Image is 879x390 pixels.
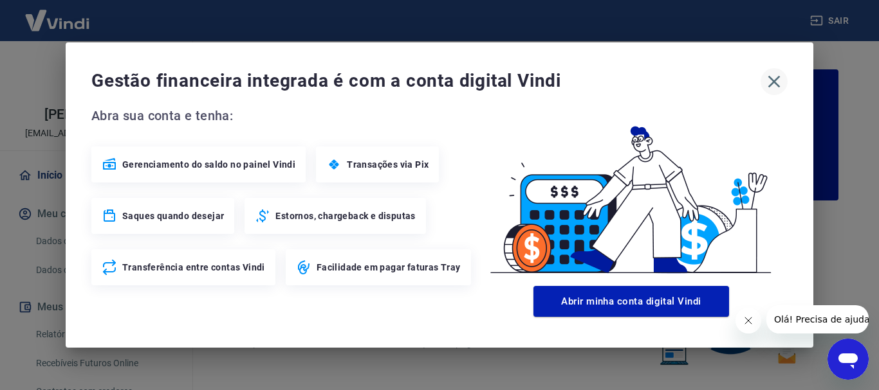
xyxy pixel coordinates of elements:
[533,286,729,317] button: Abrir minha conta digital Vindi
[475,105,788,281] img: Good Billing
[91,68,761,94] span: Gestão financeira integrada é com a conta digital Vindi
[347,158,429,171] span: Transações via Pix
[275,209,415,222] span: Estornos, chargeback e disputas
[122,261,265,274] span: Transferência entre contas Vindi
[736,308,761,333] iframe: Fechar mensagem
[828,339,869,380] iframe: Botão para abrir a janela de mensagens
[8,9,108,19] span: Olá! Precisa de ajuda?
[91,105,475,126] span: Abra sua conta e tenha:
[122,158,295,171] span: Gerenciamento do saldo no painel Vindi
[317,261,461,274] span: Facilidade em pagar faturas Tray
[766,305,869,333] iframe: Mensagem da empresa
[122,209,224,222] span: Saques quando desejar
